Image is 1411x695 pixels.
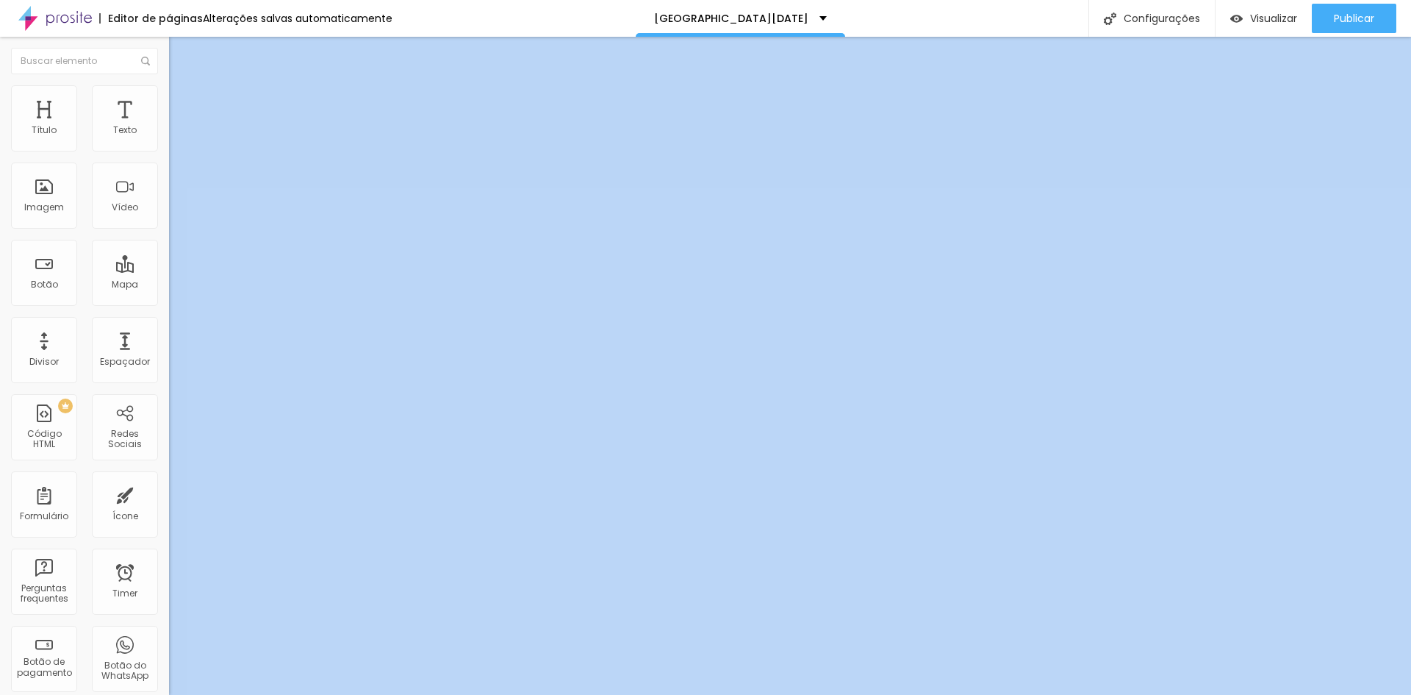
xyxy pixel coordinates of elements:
div: Divisor [29,357,59,367]
p: [GEOGRAPHIC_DATA][DATE] [654,13,808,24]
div: Formulário [20,511,68,521]
div: Imagem [24,202,64,213]
button: Visualizar [1216,4,1312,33]
div: Texto [113,125,137,135]
div: Ícone [112,511,138,521]
div: Espaçador [100,357,150,367]
div: Vídeo [112,202,138,213]
img: view-1.svg [1230,13,1243,25]
span: Publicar [1334,13,1374,24]
div: Botão do WhatsApp [96,660,154,682]
span: Visualizar [1250,13,1297,24]
div: Código HTML [15,429,73,450]
img: Icone [1104,13,1116,25]
button: Publicar [1312,4,1396,33]
div: Redes Sociais [96,429,154,450]
input: Buscar elemento [11,48,158,74]
div: Botão [31,279,58,290]
div: Botão de pagamento [15,657,73,678]
div: Perguntas frequentes [15,583,73,605]
img: Icone [141,57,150,65]
div: Alterações salvas automaticamente [203,13,392,24]
div: Timer [112,588,137,599]
div: Editor de páginas [99,13,203,24]
div: Título [32,125,57,135]
iframe: Editor [169,37,1411,695]
div: Mapa [112,279,138,290]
